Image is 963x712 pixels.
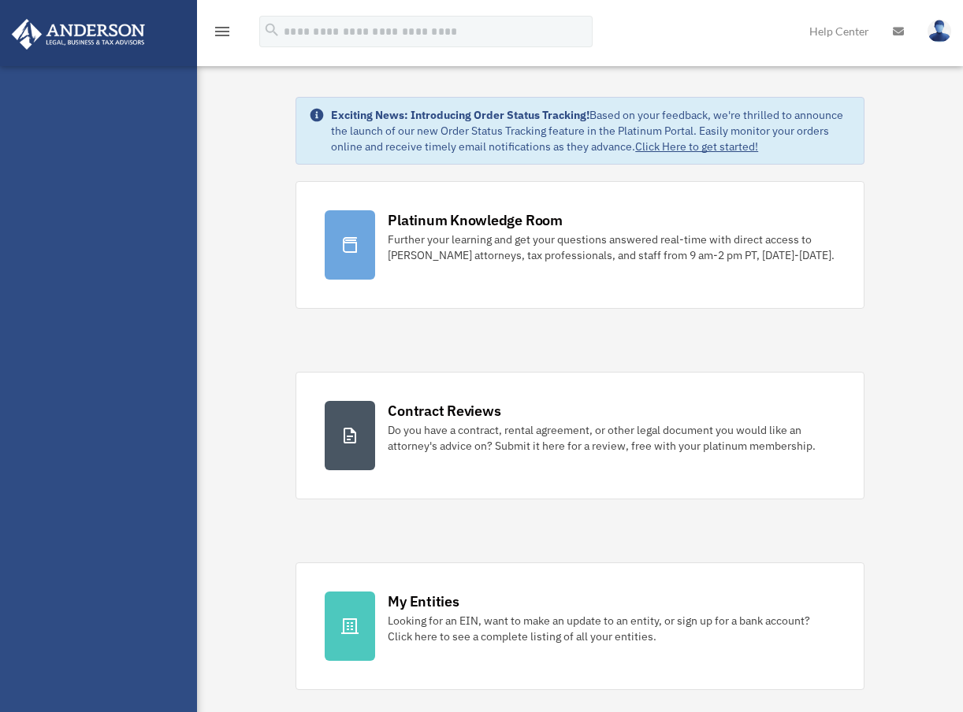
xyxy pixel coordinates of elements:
i: menu [213,22,232,41]
strong: Exciting News: Introducing Order Status Tracking! [331,108,589,122]
i: search [263,21,281,39]
div: Contract Reviews [388,401,500,421]
a: menu [213,28,232,41]
img: User Pic [928,20,951,43]
div: My Entities [388,591,459,611]
a: Click Here to get started! [635,139,758,154]
div: Based on your feedback, we're thrilled to announce the launch of our new Order Status Tracking fe... [331,107,851,154]
div: Platinum Knowledge Room [388,210,563,230]
a: Platinum Knowledge Room Further your learning and get your questions answered real-time with dire... [296,181,864,309]
img: Anderson Advisors Platinum Portal [7,19,150,50]
div: Do you have a contract, rental agreement, or other legal document you would like an attorney's ad... [388,422,835,454]
a: My Entities Looking for an EIN, want to make an update to an entity, or sign up for a bank accoun... [296,562,864,690]
div: Looking for an EIN, want to make an update to an entity, or sign up for a bank account? Click her... [388,613,835,644]
div: Further your learning and get your questions answered real-time with direct access to [PERSON_NAM... [388,232,835,263]
a: Contract Reviews Do you have a contract, rental agreement, or other legal document you would like... [296,372,864,499]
